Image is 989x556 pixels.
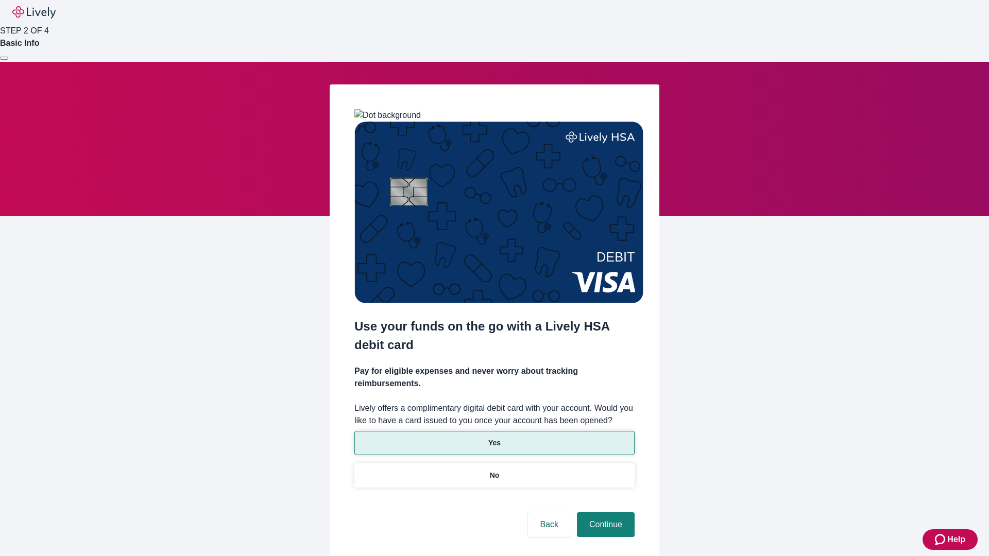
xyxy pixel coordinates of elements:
[354,317,635,354] h2: Use your funds on the go with a Lively HSA debit card
[488,438,501,448] p: Yes
[354,365,635,390] h4: Pay for eligible expenses and never worry about tracking reimbursements.
[354,431,635,455] button: Yes
[577,512,635,537] button: Continue
[923,529,978,550] button: Zendesk support iconHelp
[354,402,635,427] label: Lively offers a complimentary digital debit card with your account. Would you like to have a card...
[354,121,643,303] img: Debit card
[354,109,421,121] img: Dot background
[947,533,965,546] span: Help
[935,533,947,546] svg: Zendesk support icon
[354,463,635,488] button: No
[12,6,56,19] img: Lively
[490,470,500,481] p: No
[527,512,571,537] button: Back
